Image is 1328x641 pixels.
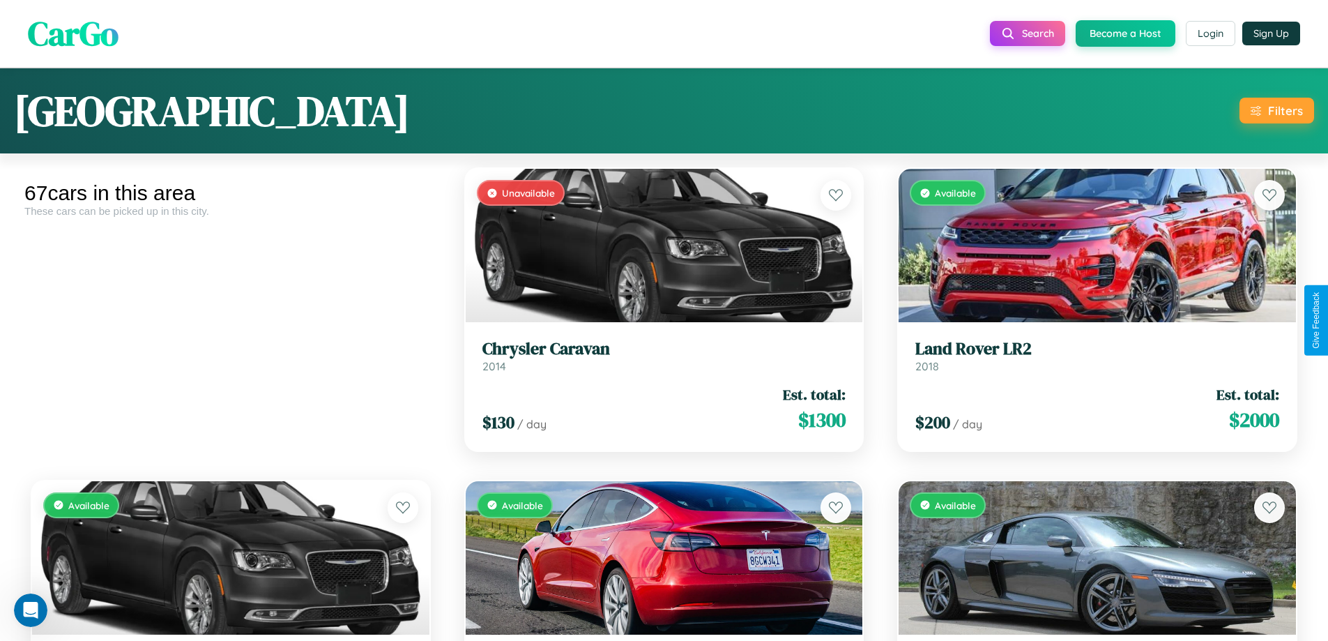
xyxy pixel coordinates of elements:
[798,406,846,434] span: $ 1300
[1076,20,1175,47] button: Become a Host
[482,359,506,373] span: 2014
[1268,103,1303,118] div: Filters
[1239,98,1314,123] button: Filters
[915,359,939,373] span: 2018
[953,417,982,431] span: / day
[24,205,437,217] div: These cars can be picked up in this city.
[68,499,109,511] span: Available
[915,411,950,434] span: $ 200
[517,417,547,431] span: / day
[935,187,976,199] span: Available
[990,21,1065,46] button: Search
[1242,22,1300,45] button: Sign Up
[24,181,437,205] div: 67 cars in this area
[482,411,514,434] span: $ 130
[28,10,119,56] span: CarGo
[1216,384,1279,405] span: Est. total:
[915,339,1279,373] a: Land Rover LR22018
[14,594,47,627] iframe: Intercom live chat
[1311,292,1321,349] div: Give Feedback
[14,82,410,139] h1: [GEOGRAPHIC_DATA]
[502,187,555,199] span: Unavailable
[1022,27,1054,40] span: Search
[783,384,846,405] span: Est. total:
[502,499,543,511] span: Available
[482,339,846,359] h3: Chrysler Caravan
[1229,406,1279,434] span: $ 2000
[482,339,846,373] a: Chrysler Caravan2014
[1186,21,1235,46] button: Login
[915,339,1279,359] h3: Land Rover LR2
[935,499,976,511] span: Available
